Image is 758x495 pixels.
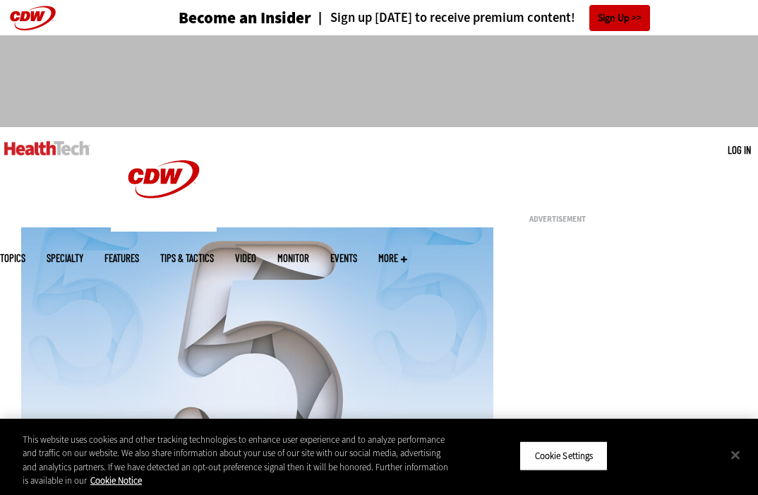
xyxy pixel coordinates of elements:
a: Video [235,253,256,263]
img: Home [4,141,90,155]
img: five [21,227,493,482]
a: More information about your privacy [90,475,142,487]
a: Log in [728,143,751,156]
iframe: advertisement [529,229,741,405]
a: Events [330,253,357,263]
iframe: advertisement [122,49,636,113]
a: Tips & Tactics [160,253,214,263]
a: Sign up [DATE] to receive premium content! [311,11,575,25]
span: Specialty [47,253,83,263]
div: This website uses cookies and other tracking technologies to enhance user experience and to analy... [23,433,455,488]
a: Become an Insider [179,10,311,26]
a: MonITor [277,253,309,263]
button: Close [720,439,751,470]
span: More [378,253,407,263]
a: Sign Up [589,5,650,31]
a: CDW [111,220,217,235]
button: Cookie Settings [519,441,608,471]
div: User menu [728,143,751,157]
a: Features [104,253,139,263]
img: Home [111,127,217,232]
